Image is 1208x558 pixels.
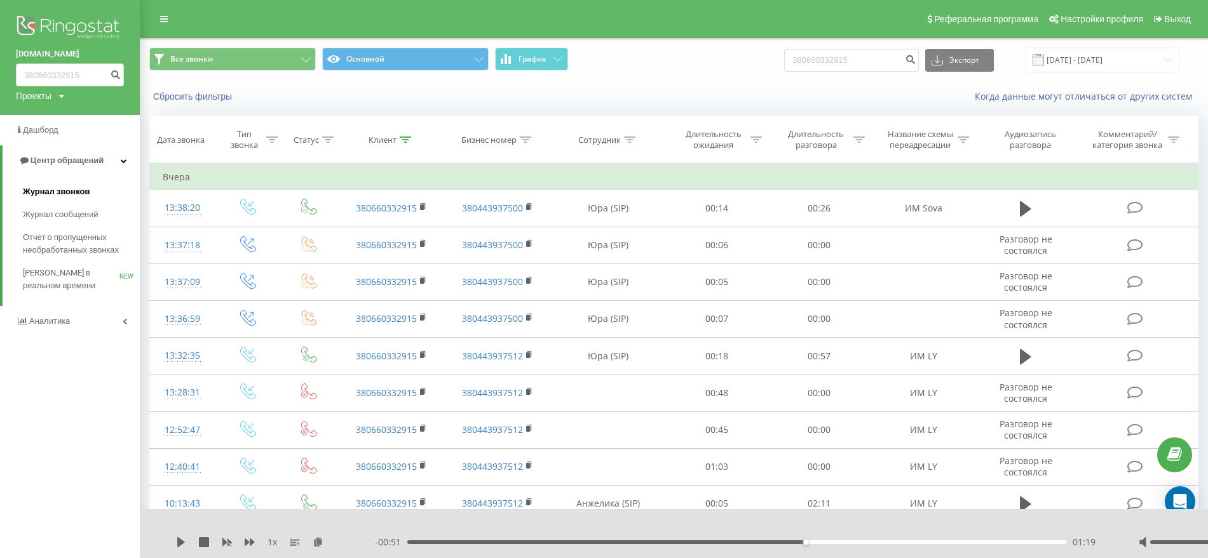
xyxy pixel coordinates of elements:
[462,497,523,509] a: 380443937512
[461,135,517,145] div: Бизнес номер
[551,338,665,375] td: Юра (SIP)
[768,300,870,337] td: 00:00
[23,231,133,256] span: Отчет о пропущенных необработанных звонках
[16,48,124,60] a: [DOMAIN_NAME]
[23,125,58,135] span: Дашборд
[665,448,768,485] td: 01:03
[462,350,523,362] a: 380443937512
[768,338,870,375] td: 00:57
[578,135,621,145] div: Сотрудник
[665,375,768,411] td: 00:48
[975,90,1198,102] a: Когда данные могут отличаться от других систем
[665,190,768,227] td: 00:14
[149,91,238,102] button: Сбросить фильтры
[163,418,203,442] div: 12:52:47
[870,448,977,485] td: ИМ LY
[782,129,850,150] div: Длительность разговора
[551,485,665,522] td: Анжелика (SIP)
[163,343,203,368] div: 13:32:35
[679,129,747,150] div: Длительность ожидания
[768,190,870,227] td: 00:26
[934,14,1038,24] span: Реферальная программа
[23,226,140,262] a: Отчет о пропущенных необработанных звонках
[356,387,417,399] a: 380660332915
[665,300,768,337] td: 00:07
[870,375,977,411] td: ИМ LY
[462,460,523,472] a: 380443937512
[1165,486,1195,517] div: Open Intercom Messenger
[356,276,417,288] a: 380660332915
[23,180,140,203] a: Журнал звонков
[768,227,870,263] td: 00:00
[1000,418,1052,441] span: Разговор не состоялся
[23,208,98,221] span: Журнал сообщений
[1090,129,1165,150] div: Комментарий/категория звонка
[886,129,954,150] div: Название схемы переадресации
[31,156,104,165] span: Центр обращений
[462,202,523,214] a: 380443937500
[768,411,870,448] td: 00:00
[870,338,977,375] td: ИМ LY
[551,227,665,263] td: Юра (SIP)
[16,90,51,102] div: Проекты
[356,460,417,472] a: 380660332915
[23,185,90,198] span: Журнал звонков
[519,55,546,63] span: График
[462,387,523,399] a: 380443937512
[29,316,70,326] span: Аналитика
[356,239,417,251] a: 380660332915
[149,48,316,70] button: Все звонки
[551,263,665,300] td: Юра (SIP)
[3,145,140,176] a: Центр обращений
[768,485,870,522] td: 02:11
[870,411,977,448] td: ИМ LY
[1000,455,1052,478] span: Разговор не состоялся
[784,49,919,72] input: Поиск по номеру
[157,135,205,145] div: Дата звонка
[1061,14,1143,24] span: Настройки профиля
[356,497,417,509] a: 380660332915
[551,300,665,337] td: Юра (SIP)
[665,263,768,300] td: 00:05
[665,485,768,522] td: 00:05
[369,135,397,145] div: Клиент
[226,129,262,150] div: Тип звонка
[462,312,523,324] a: 380443937500
[665,338,768,375] td: 00:18
[356,202,417,214] a: 380660332915
[170,54,213,64] span: Все звонки
[768,263,870,300] td: 00:00
[768,448,870,485] td: 00:00
[1000,233,1052,256] span: Разговор не состоялся
[462,239,523,251] a: 380443937500
[1000,307,1052,330] span: Разговор не состоялся
[163,233,203,258] div: 13:37:18
[925,49,994,72] button: Экспорт
[989,129,1071,150] div: Аудиозапись разговора
[268,536,277,548] span: 1 x
[322,48,489,70] button: Основной
[23,203,140,226] a: Журнал сообщений
[1000,381,1052,404] span: Разговор не состоялся
[495,48,568,70] button: График
[294,135,319,145] div: Статус
[23,262,140,297] a: [PERSON_NAME] в реальном времениNEW
[803,540,808,545] div: Accessibility label
[551,190,665,227] td: Юра (SIP)
[356,312,417,324] a: 380660332915
[163,491,203,516] div: 10:13:43
[356,423,417,435] a: 380660332915
[163,307,203,331] div: 13:36:59
[23,267,119,292] span: [PERSON_NAME] в реальном времени
[462,276,523,288] a: 380443937500
[163,455,203,479] div: 12:40:41
[163,270,203,295] div: 13:37:09
[870,190,977,227] td: ИМ Sova
[375,536,407,548] span: - 00:51
[163,380,203,405] div: 13:28:31
[462,423,523,435] a: 380443937512
[1000,270,1052,293] span: Разговор не состоялся
[16,63,124,86] input: Поиск по номеру
[665,227,768,263] td: 00:06
[356,350,417,362] a: 380660332915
